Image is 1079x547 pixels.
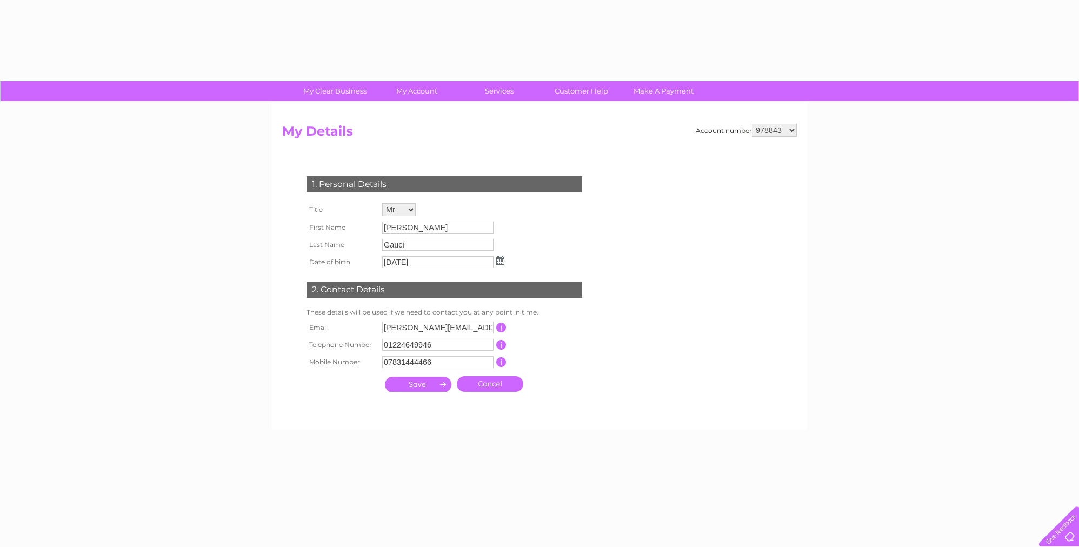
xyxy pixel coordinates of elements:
[496,340,507,350] input: Information
[496,323,507,332] input: Information
[455,81,544,101] a: Services
[304,254,379,271] th: Date of birth
[304,353,379,371] th: Mobile Number
[372,81,462,101] a: My Account
[385,377,451,392] input: Submit
[290,81,379,101] a: My Clear Business
[282,124,797,144] h2: My Details
[304,306,585,319] td: These details will be used if we need to contact you at any point in time.
[537,81,626,101] a: Customer Help
[457,376,523,392] a: Cancel
[304,319,379,336] th: Email
[496,357,507,367] input: Information
[307,282,582,298] div: 2. Contact Details
[304,201,379,219] th: Title
[496,256,504,265] img: ...
[619,81,708,101] a: Make A Payment
[304,336,379,353] th: Telephone Number
[304,219,379,236] th: First Name
[307,176,582,192] div: 1. Personal Details
[304,236,379,254] th: Last Name
[696,124,797,137] div: Account number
